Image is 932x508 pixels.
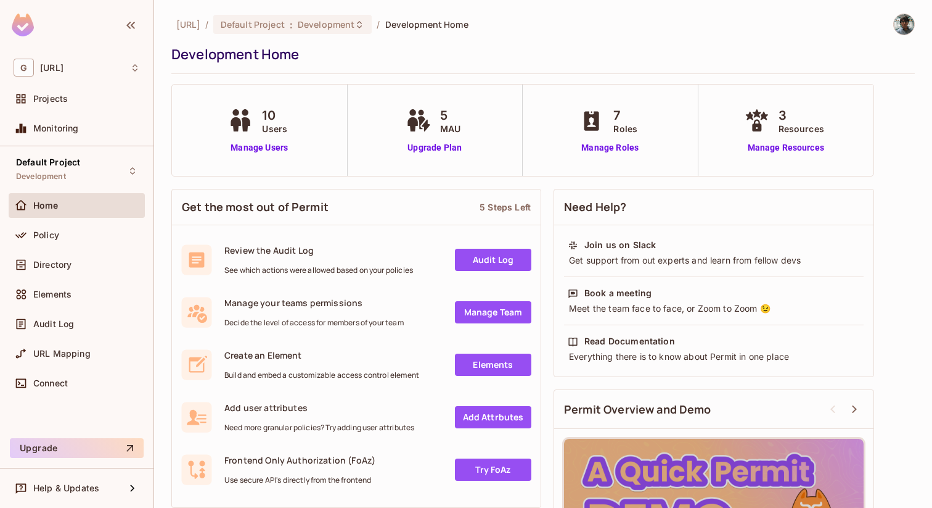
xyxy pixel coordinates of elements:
span: Review the Audit Log [224,244,413,256]
a: Try FoAz [455,459,531,481]
span: Users [262,122,287,135]
span: MAU [440,122,460,135]
span: Default Project [16,157,80,167]
a: Manage Team [455,301,531,323]
a: Audit Log [455,249,531,271]
span: Create an Element [224,349,419,361]
span: 10 [262,106,287,125]
span: Development [16,172,66,181]
li: / [205,19,208,30]
div: Read Documentation [584,335,675,348]
div: 5 Steps Left [480,201,531,213]
span: Directory [33,260,72,270]
span: Development [298,19,354,30]
span: Projects [33,94,68,104]
div: Meet the team face to face, or Zoom to Zoom 😉 [568,302,860,315]
span: Resources [779,122,824,135]
span: Roles [613,122,637,135]
span: Need Help? [564,199,627,215]
a: Upgrade Plan [403,141,467,154]
li: / [377,19,380,30]
span: Development Home [385,19,468,30]
button: Upgrade [10,438,144,458]
span: Elements [33,289,72,299]
span: URL Mapping [33,349,91,359]
span: Audit Log [33,319,74,329]
span: Manage your teams permissions [224,297,404,309]
div: Book a meeting [584,287,652,299]
span: Help & Updates [33,483,99,493]
span: Use secure API's directly from the frontend [224,475,375,485]
div: Everything there is to know about Permit in one place [568,351,860,363]
img: aravind-genworx [894,14,914,35]
span: : [289,20,293,30]
img: SReyMgAAAABJRU5ErkJggg== [12,14,34,36]
div: Get support from out experts and learn from fellow devs [568,254,860,267]
div: Development Home [171,45,909,64]
span: 3 [779,106,824,125]
a: Manage Resources [742,141,830,154]
span: Monitoring [33,123,79,133]
span: Connect [33,378,68,388]
span: the active workspace [176,19,200,30]
span: 5 [440,106,460,125]
span: See which actions were allowed based on your policies [224,265,413,275]
a: Add Attrbutes [455,406,531,428]
div: Join us on Slack [584,239,656,251]
a: Elements [455,354,531,376]
span: Decide the level of access for members of your team [224,318,404,328]
span: Policy [33,230,59,240]
span: Default Project [221,19,285,30]
a: Manage Users [225,141,293,154]
span: Workspace: genworx.ai [40,63,63,73]
span: Permit Overview and Demo [564,402,711,417]
span: Frontend Only Authorization (FoAz) [224,454,375,466]
span: 7 [613,106,637,125]
span: Home [33,201,59,210]
span: G [14,59,34,77]
span: Get the most out of Permit [182,199,329,215]
span: Add user attributes [224,402,414,414]
span: Need more granular policies? Try adding user attributes [224,423,414,433]
a: Manage Roles [576,141,644,154]
span: Build and embed a customizable access control element [224,370,419,380]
